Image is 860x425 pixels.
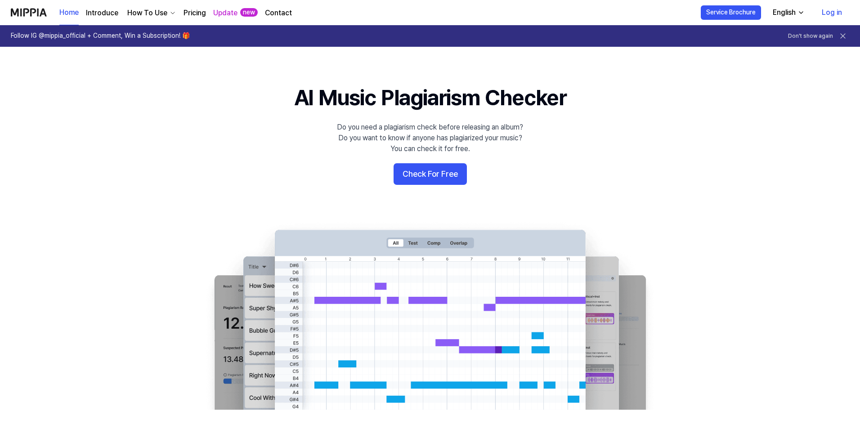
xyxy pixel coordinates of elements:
[771,7,797,18] div: English
[240,8,258,17] div: new
[11,31,190,40] h1: Follow IG @mippia_official + Comment, Win a Subscription! 🎁
[125,8,176,18] button: How To Use
[394,163,467,185] button: Check For Free
[701,5,761,20] button: Service Brochure
[125,8,169,18] div: How To Use
[59,0,79,25] a: Home
[196,221,664,410] img: main Image
[265,8,292,18] a: Contact
[337,122,523,154] div: Do you need a plagiarism check before releasing an album? Do you want to know if anyone has plagi...
[213,8,237,18] a: Update
[788,32,833,40] button: Don't show again
[86,8,118,18] a: Introduce
[184,8,206,18] a: Pricing
[766,4,810,22] button: English
[294,83,566,113] h1: AI Music Plagiarism Checker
